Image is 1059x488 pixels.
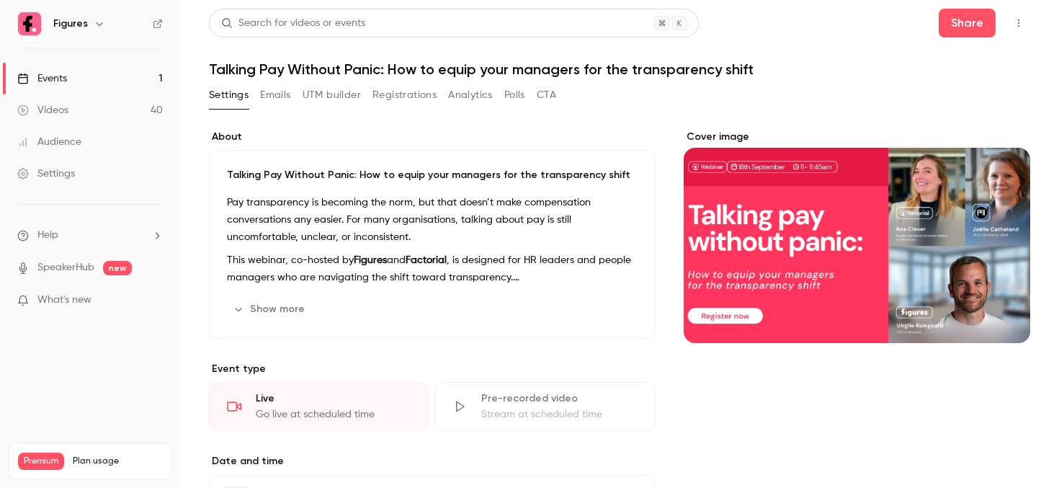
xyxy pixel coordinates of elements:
button: Share [939,9,996,37]
p: Event type [209,362,655,376]
span: Help [37,228,58,243]
iframe: Noticeable Trigger [146,294,163,307]
img: Figures [18,12,41,35]
div: Settings [17,167,75,181]
span: new [103,261,132,275]
h1: Talking Pay Without Panic: How to equip your managers for the transparency shift [209,61,1030,78]
strong: Figures [354,255,387,265]
button: UTM builder [303,84,361,107]
a: SpeakerHub [37,260,94,275]
p: Talking Pay Without Panic: How to equip your managers for the transparency shift [227,168,637,182]
strong: Factorial [406,255,447,265]
span: Premium [18,453,64,470]
button: Show more [227,298,313,321]
div: Search for videos or events [221,16,365,31]
button: Analytics [448,84,493,107]
section: Cover image [684,130,1030,343]
span: Plan usage [73,456,162,467]
li: help-dropdown-opener [17,228,163,243]
button: Emails [260,84,290,107]
div: Go live at scheduled time [256,407,411,422]
div: Pre-recorded videoStream at scheduled time [434,382,654,431]
div: Videos [17,103,68,117]
label: Date and time [209,454,655,469]
div: Live [256,391,411,406]
div: Events [17,71,67,86]
p: Pay transparency is becoming the norm, but that doesn’t make compensation conversations any easie... [227,194,637,246]
div: LiveGo live at scheduled time [209,382,429,431]
button: Polls [504,84,525,107]
div: Stream at scheduled time [481,407,636,422]
p: This webinar, co-hosted by and , is designed for HR leaders and people managers who are navigatin... [227,252,637,286]
div: Audience [17,135,81,149]
label: About [209,130,655,144]
h6: Figures [53,17,88,31]
button: Settings [209,84,249,107]
div: Pre-recorded video [481,391,636,406]
button: CTA [537,84,556,107]
span: What's new [37,293,91,308]
button: Registrations [372,84,437,107]
label: Cover image [684,130,1030,144]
